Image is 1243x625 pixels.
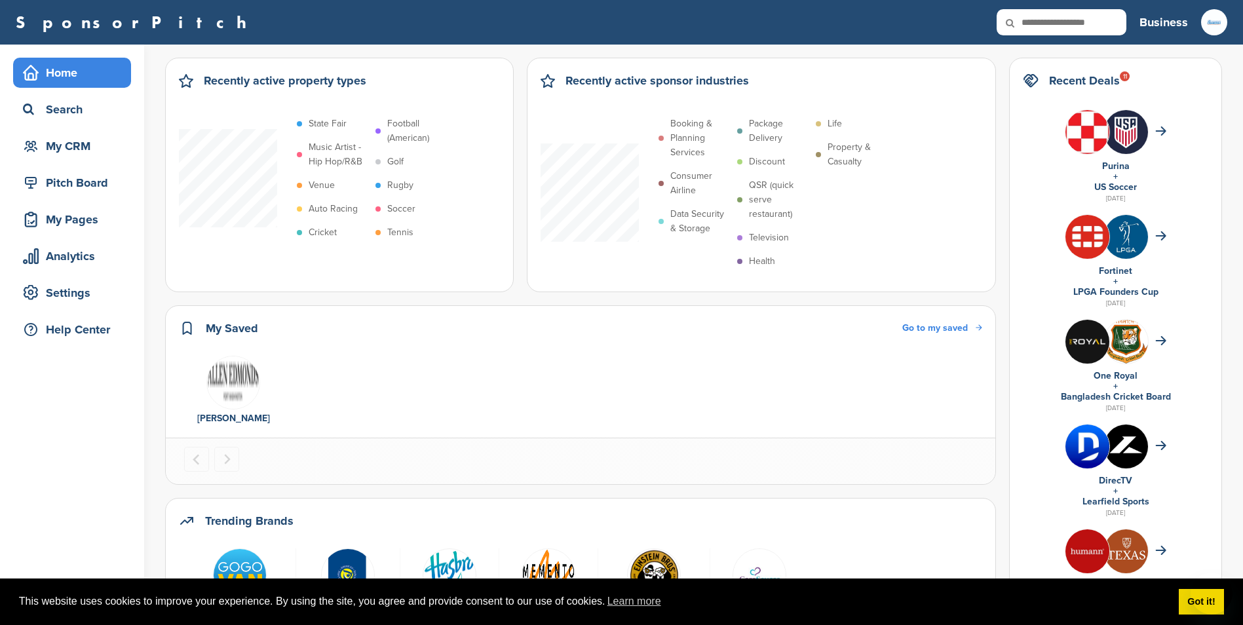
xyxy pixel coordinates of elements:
a: Open uri20141112 50798 1quyfby [303,548,393,601]
a: Help Center [13,314,131,345]
p: Television [749,231,789,245]
a: DirecTV [1099,475,1132,486]
p: Booking & Planning Services [670,117,731,160]
img: Screen shot 2018 09 20 at 9.22.46 am [206,356,260,409]
a: Analytics [13,241,131,271]
img: S8lgkjzz 400x400 [1065,320,1109,364]
span: This website uses cookies to improve your experience. By using the site, you agree and provide co... [19,592,1168,611]
h3: Business [1139,13,1188,31]
iframe: Button to launch messaging window [1191,573,1233,615]
a: Learfield Sports [1082,496,1149,507]
a: US Soccer [1094,181,1137,193]
div: Settings [20,281,131,305]
a: dismiss cookie message [1179,589,1224,615]
img: Open uri20141112 50798 8z2isq [627,548,681,602]
a: Go to my saved [902,321,982,335]
div: Pitch Board [20,171,131,195]
div: 1 of 1 [184,356,282,426]
p: Tennis [387,225,413,240]
div: [DATE] [1023,297,1208,309]
div: Home [20,61,131,85]
div: My CRM [20,134,131,158]
p: QSR (quick serve restaurant) [749,178,809,221]
span: Go to my saved [902,322,968,333]
img: Screen shot 2016 11 30 at 8.56.12 am [213,548,267,602]
div: [DATE] [1023,193,1208,204]
a: Data [717,548,802,601]
h2: Recently active property types [204,71,366,90]
img: Xl cslqk 400x400 [1065,529,1109,573]
p: Golf [387,155,404,169]
img: 0c2wmxyy 400x400 [1065,425,1109,468]
div: Analytics [20,244,131,268]
div: Help Center [20,318,131,341]
a: Memento [506,548,591,601]
h2: Recently active sponsor industries [565,71,749,90]
button: Next slide [214,447,239,472]
a: learn more about cookies [605,592,663,611]
p: Football (American) [387,117,448,145]
img: Unnamed [1104,529,1148,573]
p: Auto Racing [309,202,358,216]
a: + [1113,381,1118,392]
p: Life [828,117,842,131]
a: Settings [13,278,131,308]
p: State Fair [309,117,347,131]
a: Fortinet [1099,265,1132,276]
a: One Royal [1094,370,1138,381]
div: 11 [1120,71,1130,81]
img: Av 4cbaselogo cmyk [1201,9,1227,35]
p: Soccer [387,202,415,216]
a: Data [407,548,492,601]
a: Purina [1102,161,1130,172]
p: Health [749,254,775,269]
img: Memento [522,548,575,602]
img: 1lv1zgax 400x400 [1065,110,1109,154]
p: Venue [309,178,335,193]
p: Data Security & Storage [670,207,731,236]
img: Open uri20141112 50798 1quyfby [321,548,375,602]
a: Business [1139,8,1188,37]
p: Property & Casualty [828,140,888,169]
h2: Trending Brands [205,512,294,530]
div: [DATE] [1023,507,1208,519]
a: + [1113,276,1118,287]
div: Search [20,98,131,121]
a: Screen shot 2016 11 30 at 8.56.12 am [191,548,289,601]
a: + [1113,485,1118,497]
div: My Pages [20,208,131,231]
h2: Recent Deals [1049,71,1120,90]
img: Data [423,548,476,602]
p: Consumer Airline [670,169,731,198]
a: Bangladesh Cricket Board [1061,391,1171,402]
a: Search [13,94,131,124]
a: My CRM [13,131,131,161]
a: SponsorPitch [16,14,255,31]
p: Cricket [309,225,337,240]
img: Open uri20141112 64162 1947g57?1415806541 [1104,320,1148,364]
a: Screen shot 2018 09 20 at 9.22.46 am [PERSON_NAME] [191,356,276,426]
div: [PERSON_NAME] [191,411,276,426]
img: Vigjnoap 400x400 [1065,215,1109,259]
a: Pitch Board [13,168,131,198]
img: whvs id 400x400 [1104,110,1148,154]
a: + [1113,171,1118,182]
p: Rugby [387,178,413,193]
p: Discount [749,155,785,169]
button: Previous slide [184,447,209,472]
a: Home [13,58,131,88]
img: Nxoc7o2q 400x400 [1104,215,1148,259]
img: Yitarkkj 400x400 [1104,425,1148,468]
a: My Pages [13,204,131,235]
h2: My Saved [206,319,258,337]
p: Package Delivery [749,117,809,145]
img: Data [733,548,786,602]
p: Music Artist - Hip Hop/R&B [309,140,369,169]
a: LPGA Founders Cup [1073,286,1158,297]
a: Open uri20141112 50798 8z2isq [605,548,703,601]
div: [DATE] [1023,402,1208,414]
